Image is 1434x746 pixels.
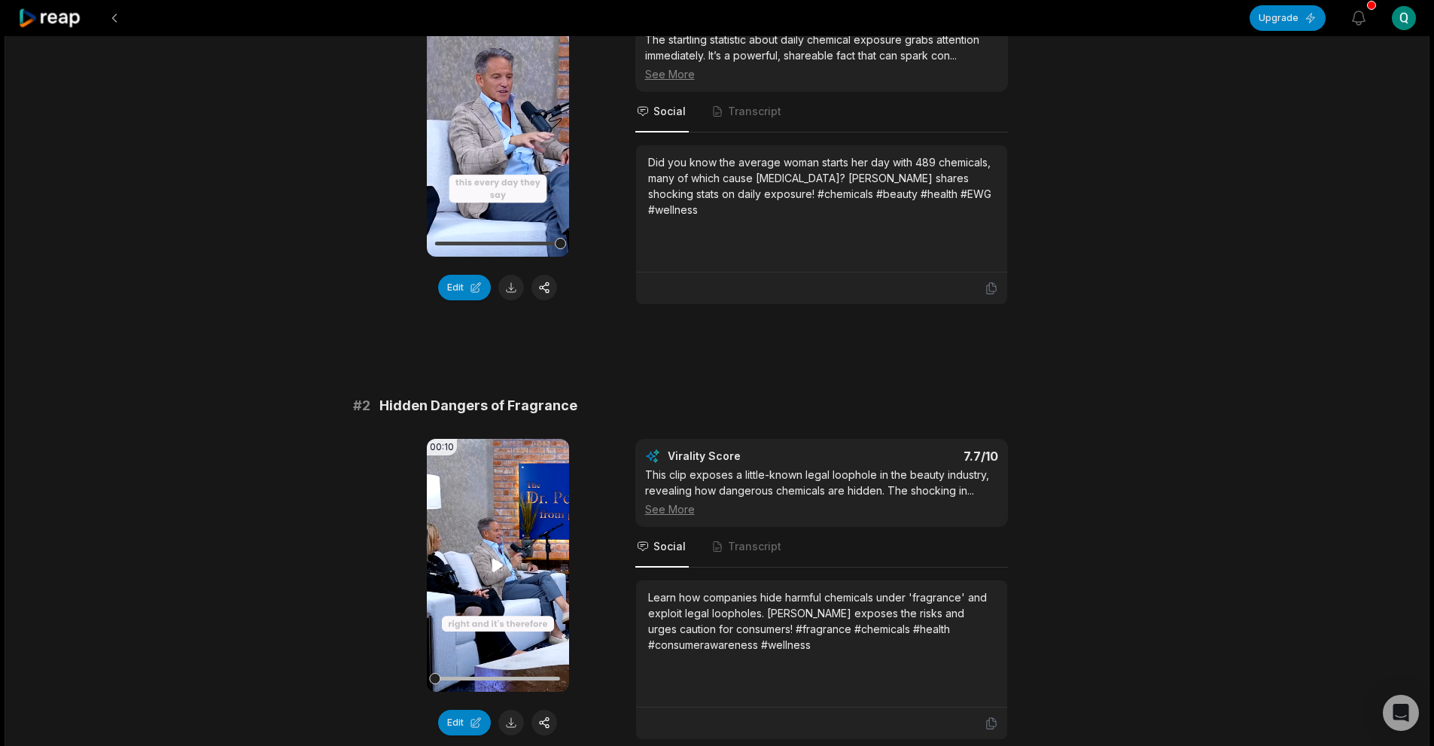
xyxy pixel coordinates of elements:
div: Learn how companies hide harmful chemicals under 'fragrance' and exploit legal loopholes. [PERSON... [648,589,995,653]
div: The startling statistic about daily chemical exposure grabs attention immediately. It’s a powerfu... [645,32,998,82]
span: # 2 [353,395,370,416]
div: See More [645,66,998,82]
button: Edit [438,275,491,300]
span: Transcript [728,539,781,554]
div: See More [645,501,998,517]
button: Edit [438,710,491,735]
div: Open Intercom Messenger [1383,695,1419,731]
span: Transcript [728,104,781,119]
button: Upgrade [1250,5,1326,31]
video: Your browser does not support mp4 format. [427,4,569,257]
div: This clip exposes a little-known legal loophole in the beauty industry, revealing how dangerous c... [645,467,998,517]
video: Your browser does not support mp4 format. [427,439,569,692]
span: Social [653,104,686,119]
div: 7.7 /10 [836,449,998,464]
nav: Tabs [635,92,1008,132]
span: Hidden Dangers of Fragrance [379,395,577,416]
div: Virality Score [668,449,830,464]
span: Social [653,539,686,554]
nav: Tabs [635,527,1008,568]
div: Did you know the average woman starts her day with 489 chemicals, many of which cause [MEDICAL_DA... [648,154,995,218]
